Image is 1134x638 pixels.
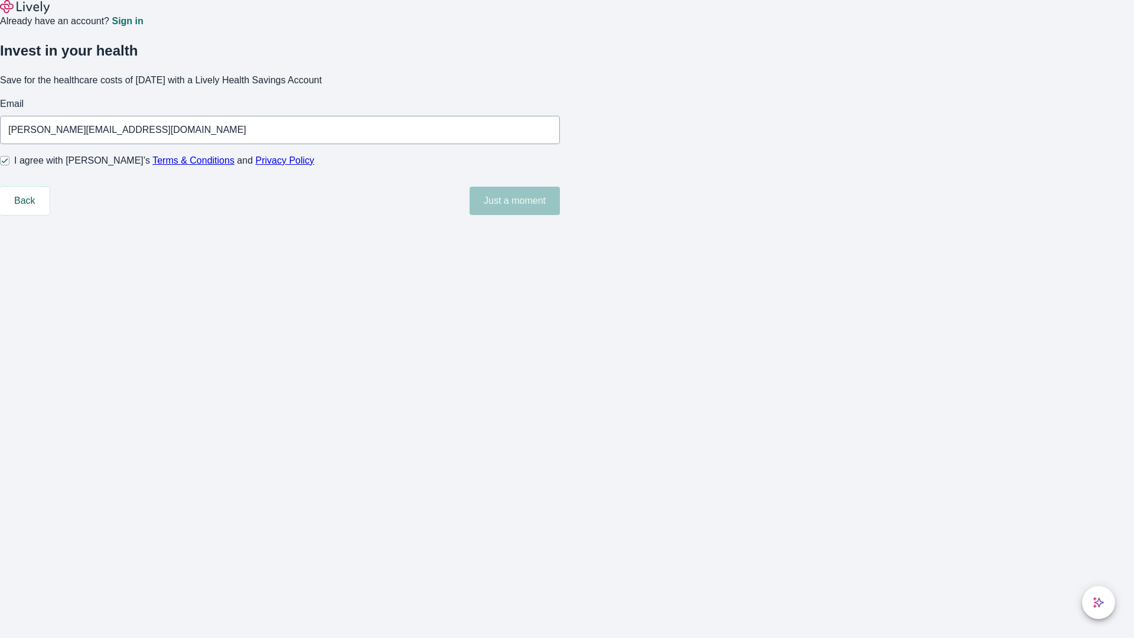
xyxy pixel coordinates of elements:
[112,17,143,26] a: Sign in
[152,155,234,165] a: Terms & Conditions
[1082,586,1115,619] button: chat
[256,155,315,165] a: Privacy Policy
[14,154,314,168] span: I agree with [PERSON_NAME]’s and
[1093,597,1104,608] svg: Lively AI Assistant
